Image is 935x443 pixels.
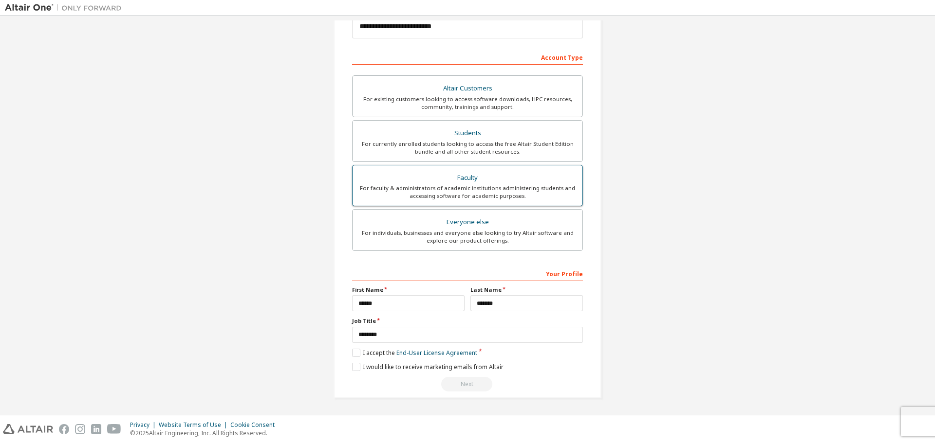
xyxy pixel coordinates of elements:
[59,424,69,434] img: facebook.svg
[358,171,577,185] div: Faculty
[358,140,577,156] div: For currently enrolled students looking to access the free Altair Student Edition bundle and all ...
[358,95,577,111] div: For existing customers looking to access software downloads, HPC resources, community, trainings ...
[130,421,159,429] div: Privacy
[75,424,85,434] img: instagram.svg
[352,363,504,371] label: I would like to receive marketing emails from Altair
[230,421,280,429] div: Cookie Consent
[130,429,280,437] p: © 2025 Altair Engineering, Inc. All Rights Reserved.
[107,424,121,434] img: youtube.svg
[358,184,577,200] div: For faculty & administrators of academic institutions administering students and accessing softwa...
[470,286,583,294] label: Last Name
[91,424,101,434] img: linkedin.svg
[352,317,583,325] label: Job Title
[352,286,465,294] label: First Name
[358,215,577,229] div: Everyone else
[352,266,583,281] div: Your Profile
[159,421,230,429] div: Website Terms of Use
[352,49,583,65] div: Account Type
[358,126,577,140] div: Students
[352,349,477,357] label: I accept the
[352,377,583,391] div: Email already exists
[5,3,127,13] img: Altair One
[396,349,477,357] a: End-User License Agreement
[3,424,53,434] img: altair_logo.svg
[358,229,577,245] div: For individuals, businesses and everyone else looking to try Altair software and explore our prod...
[358,82,577,95] div: Altair Customers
